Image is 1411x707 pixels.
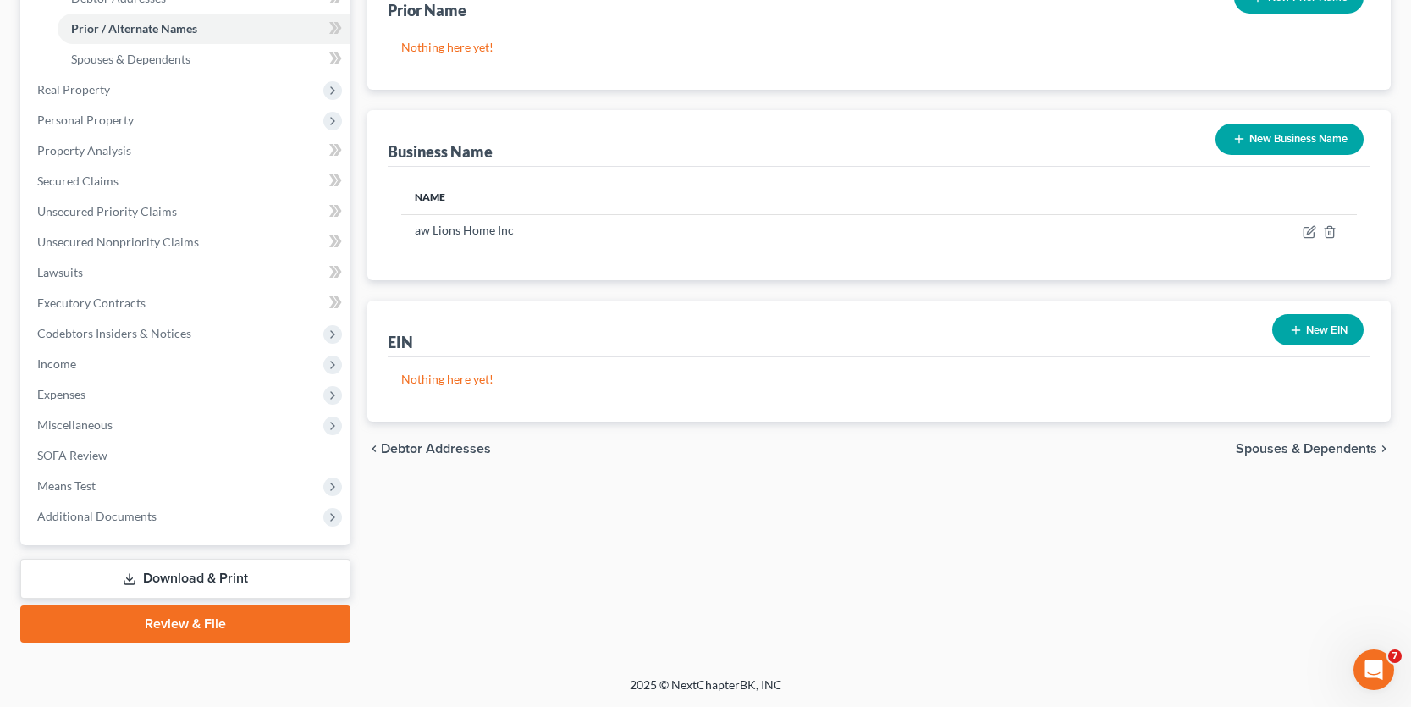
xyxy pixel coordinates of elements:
[388,332,413,352] div: EIN
[37,204,177,218] span: Unsecured Priority Claims
[1272,314,1364,345] button: New EIN
[1353,649,1394,690] iframe: Intercom live chat
[401,180,1023,214] th: Name
[37,265,83,279] span: Lawsuits
[37,448,107,462] span: SOFA Review
[71,21,197,36] span: Prior / Alternate Names
[37,387,85,401] span: Expenses
[1236,442,1391,456] button: Spouses & Dependents chevron_right
[37,143,131,157] span: Property Analysis
[37,356,76,371] span: Income
[37,326,191,340] span: Codebtors Insiders & Notices
[58,44,350,75] a: Spouses & Dependents
[1236,442,1377,456] span: Spouses & Dependents
[401,214,1023,246] td: aw Lions Home Inc
[24,440,350,471] a: SOFA Review
[37,113,134,127] span: Personal Property
[24,257,350,288] a: Lawsuits
[367,442,381,456] i: chevron_left
[381,442,491,456] span: Debtor Addresses
[37,296,146,310] span: Executory Contracts
[37,82,110,97] span: Real Property
[37,174,119,188] span: Secured Claims
[1215,124,1364,155] button: New Business Name
[24,166,350,196] a: Secured Claims
[37,417,113,432] span: Miscellaneous
[71,52,190,66] span: Spouses & Dependents
[37,509,157,523] span: Additional Documents
[24,135,350,166] a: Property Analysis
[401,371,1357,388] p: Nothing here yet!
[20,559,350,599] a: Download & Print
[20,605,350,643] a: Review & File
[24,196,350,227] a: Unsecured Priority Claims
[1377,442,1391,456] i: chevron_right
[367,442,491,456] button: chevron_left Debtor Addresses
[58,14,350,44] a: Prior / Alternate Names
[401,39,1357,56] p: Nothing here yet!
[24,227,350,257] a: Unsecured Nonpriority Claims
[1388,649,1402,663] span: 7
[223,677,1188,707] div: 2025 © NextChapterBK, INC
[388,141,493,162] div: Business Name
[37,478,96,493] span: Means Test
[37,235,199,249] span: Unsecured Nonpriority Claims
[24,288,350,318] a: Executory Contracts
